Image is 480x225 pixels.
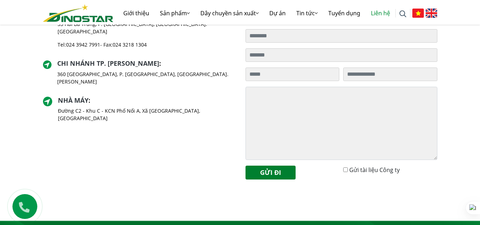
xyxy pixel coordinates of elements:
[118,2,155,25] a: Giới thiệu
[57,59,159,68] a: Chi nhánh TP. [PERSON_NAME]
[426,9,437,18] img: English
[43,97,53,106] img: directer
[246,166,296,180] button: Gửi đi
[399,10,406,17] img: search
[43,4,113,22] img: logo
[349,166,400,174] label: Gửi tài liệu Công ty
[366,2,395,25] a: Liên hệ
[58,97,234,105] h2: :
[155,2,195,25] a: Sản phẩm
[58,107,234,122] p: Đường C2 - Khu C - KCN Phố Nối A, Xã [GEOGRAPHIC_DATA], [GEOGRAPHIC_DATA]
[57,60,235,68] h2: :
[323,2,366,25] a: Tuyển dụng
[58,96,88,105] a: Nhà máy
[264,2,291,25] a: Dự án
[57,70,235,85] p: 360 [GEOGRAPHIC_DATA], P. [GEOGRAPHIC_DATA], [GEOGRAPHIC_DATA]. [PERSON_NAME]
[58,20,234,35] p: 35 Hai Bà Trưng, P. [GEOGRAPHIC_DATA], [GEOGRAPHIC_DATA]. [GEOGRAPHIC_DATA]
[291,2,323,25] a: Tin tức
[195,2,264,25] a: Dây chuyền sản xuất
[58,41,234,48] p: Tel: - Fax:
[43,60,52,69] img: directer
[66,41,100,48] a: 024 3942 7991
[412,9,424,18] img: Tiếng Việt
[113,41,147,48] a: 024 3218 1304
